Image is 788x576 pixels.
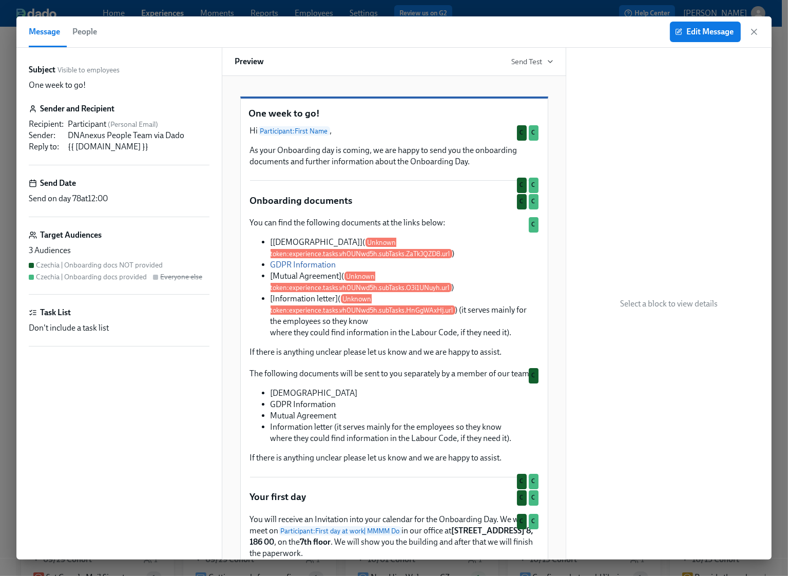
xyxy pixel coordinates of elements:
div: Used by Czechia | Onboarding docs provided audience [529,178,539,193]
div: Czechia | Onboarding docs provided [36,272,147,282]
span: ( Personal Email ) [108,120,158,129]
div: HiParticipant:First Name, As your Onboarding day is coming, we are happy to send you the onboardi... [249,124,540,168]
div: Everyone else [160,272,202,282]
div: Reply to : [29,141,64,152]
span: Message [29,25,60,39]
div: 3 Audiences [29,245,209,256]
p: One week to go! [29,80,86,91]
div: Used by Czechia | Onboarding docs NOT provided audience [517,490,527,506]
div: Don't include a task list [29,322,209,334]
div: Used by Czechia | Onboarding docs NOT provided audience [517,194,527,209]
label: Subject [29,64,55,75]
p: One week to go! [249,107,540,120]
div: The following documents will be sent to you separately by a member of our team: [DEMOGRAPHIC_DATA... [249,367,540,465]
div: Select a block to view details [566,48,772,560]
div: Used by Czechia | Onboarding docs provided audience [529,194,539,209]
h6: Preview [235,56,264,67]
div: Used by Czechia | Onboarding docs provided audience [529,490,539,506]
span: Edit Message [677,27,734,37]
div: You can find the following documents at the links below: [[DEMOGRAPHIC_DATA]](Unknown token:exper... [249,216,540,359]
div: DNAnexus People Team via Dado [68,130,209,141]
span: at 12:00 [81,194,108,203]
div: Used by Czechia | Onboarding docs NOT provided audience [529,368,539,383]
h6: Send Date [40,178,76,189]
span: People [72,25,97,39]
div: CC [249,177,540,185]
div: Participant [68,119,209,130]
h6: Task List [40,307,71,318]
div: Send on day 78 [29,193,209,204]
button: Edit Message [670,22,741,42]
div: Onboarding documentsCC [249,193,540,208]
div: Used by Czechia | Onboarding docs NOT provided audience [517,125,527,141]
h6: Sender and Recipient [40,103,114,114]
div: Czechia | Onboarding docs NOT provided [36,260,163,270]
div: Your first dayCC [249,489,540,505]
div: Used by Czechia | Onboarding docs provided audience [529,514,539,529]
button: Send Test [511,56,553,67]
div: Used by Czechia | Onboarding docs provided audience [529,474,539,489]
div: Used by Czechia | Onboarding docs provided audience [529,217,539,233]
h6: Target Audiences [40,229,102,241]
div: Used by Czechia | Onboarding docs provided audience [529,125,539,141]
span: Visible to employees [57,65,120,75]
div: Used by Czechia | Onboarding docs NOT provided audience [517,178,527,193]
div: {{ [DOMAIN_NAME] }} [68,141,209,152]
div: Used by Czechia | Onboarding docs NOT provided audience [517,514,527,529]
div: Sender : [29,130,64,141]
div: Used by Czechia | Onboarding docs NOT provided audience [517,474,527,489]
div: CC [249,473,540,481]
div: Recipient : [29,119,64,130]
